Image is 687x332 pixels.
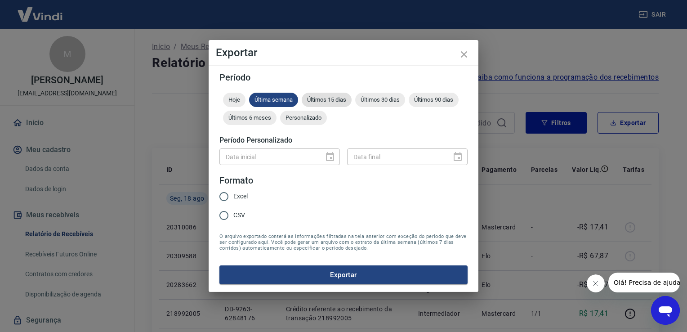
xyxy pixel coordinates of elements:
span: O arquivo exportado conterá as informações filtradas na tela anterior com exceção do período que ... [219,233,468,251]
span: Últimos 30 dias [355,96,405,103]
h4: Exportar [216,47,471,58]
span: Últimos 90 dias [409,96,459,103]
span: Hoje [223,96,245,103]
h5: Período [219,73,468,82]
div: Hoje [223,93,245,107]
span: Excel [233,192,248,201]
div: Última semana [249,93,298,107]
button: Exportar [219,265,468,284]
button: close [453,44,475,65]
iframe: Fechar mensagem [587,274,605,292]
span: Última semana [249,96,298,103]
div: Últimos 6 meses [223,111,277,125]
span: Últimos 6 meses [223,114,277,121]
div: Últimos 15 dias [302,93,352,107]
iframe: Botão para abrir a janela de mensagens [651,296,680,325]
input: DD/MM/YYYY [347,148,445,165]
iframe: Mensagem da empresa [608,273,680,292]
div: Personalizado [280,111,327,125]
span: Últimos 15 dias [302,96,352,103]
div: Últimos 30 dias [355,93,405,107]
input: DD/MM/YYYY [219,148,317,165]
span: Personalizado [280,114,327,121]
span: CSV [233,211,245,220]
legend: Formato [219,174,253,187]
span: Olá! Precisa de ajuda? [5,6,76,13]
h5: Período Personalizado [219,136,468,145]
div: Últimos 90 dias [409,93,459,107]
